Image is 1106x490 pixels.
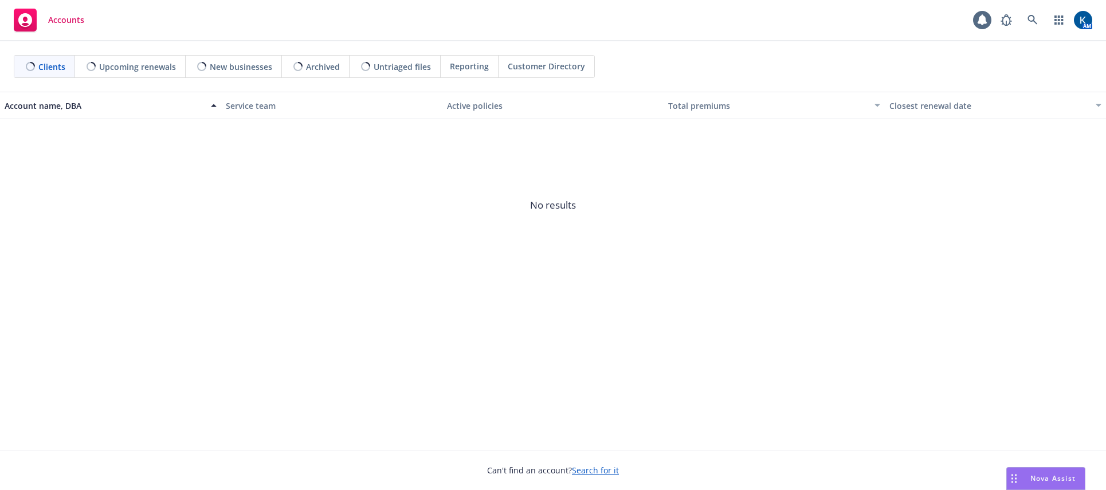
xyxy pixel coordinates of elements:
a: Switch app [1048,9,1070,32]
span: Customer Directory [508,60,585,72]
a: Search for it [572,465,619,476]
img: photo [1074,11,1092,29]
a: Report a Bug [995,9,1018,32]
span: Nova Assist [1030,473,1076,483]
span: Reporting [450,60,489,72]
span: Archived [306,61,340,73]
a: Accounts [9,4,89,36]
div: Drag to move [1007,468,1021,489]
button: Service team [221,92,442,119]
div: Active policies [447,100,659,112]
button: Closest renewal date [885,92,1106,119]
span: New businesses [210,61,272,73]
span: Upcoming renewals [99,61,176,73]
span: Untriaged files [374,61,431,73]
div: Service team [226,100,438,112]
span: Can't find an account? [487,464,619,476]
div: Closest renewal date [889,100,1089,112]
div: Account name, DBA [5,100,204,112]
span: Clients [38,61,65,73]
button: Nova Assist [1006,467,1085,490]
button: Total premiums [664,92,885,119]
button: Active policies [442,92,664,119]
span: Accounts [48,15,84,25]
a: Search [1021,9,1044,32]
div: Total premiums [668,100,868,112]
